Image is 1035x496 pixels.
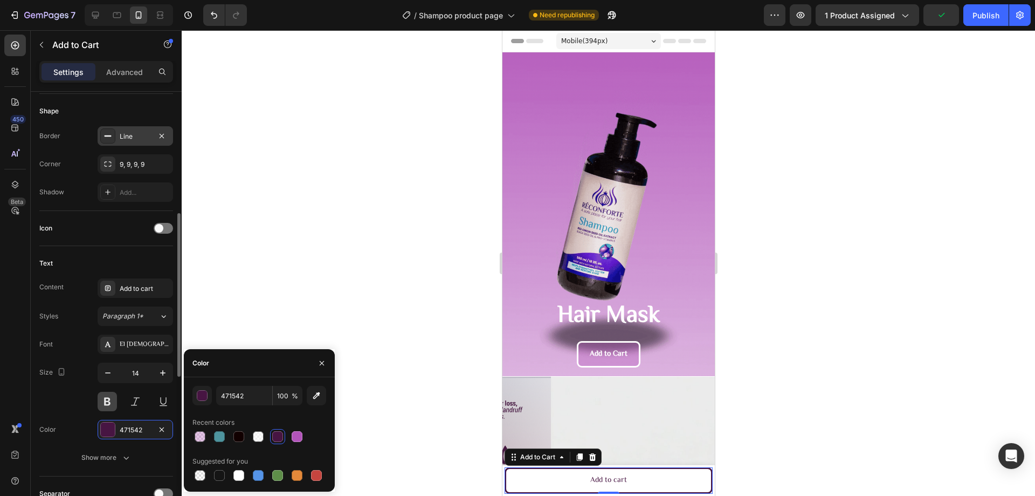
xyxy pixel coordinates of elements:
[120,132,151,141] div: Line
[10,115,26,124] div: 450
[39,131,60,141] div: Border
[292,391,298,401] span: %
[106,66,143,78] p: Advanced
[963,4,1009,26] button: Publish
[39,159,61,169] div: Corner
[216,386,272,405] input: Eg: FFFFFF
[39,365,68,380] div: Size
[120,188,170,198] div: Add...
[39,259,53,268] div: Text
[98,307,173,326] button: Paragraph 1*
[8,198,26,206] div: Beta
[192,418,234,427] div: Recent colors
[53,66,84,78] p: Settings
[39,223,52,233] div: Icon
[540,10,595,20] span: Need republishing
[998,443,1024,469] div: Open Intercom Messenger
[39,339,53,349] div: Font
[192,358,209,368] div: Color
[120,284,170,294] div: Add to cart
[825,10,895,21] span: 1 product assigned
[39,425,56,434] div: Color
[120,160,170,169] div: 9, 9, 9, 9
[972,10,999,21] div: Publish
[39,106,59,116] div: Shape
[120,425,151,435] div: 471542
[502,30,715,496] iframe: Design area
[120,340,170,350] div: El [DEMOGRAPHIC_DATA]
[52,38,144,51] p: Add to Cart
[39,311,58,321] div: Styles
[81,452,132,463] div: Show more
[816,4,919,26] button: 1 product assigned
[39,282,64,292] div: Content
[203,4,247,26] div: Undo/Redo
[39,187,64,197] div: Shadow
[4,4,80,26] button: 7
[39,448,173,467] button: Show more
[192,457,248,466] div: Suggested for you
[102,311,143,321] span: Paragraph 1*
[419,10,503,21] span: Shampoo product page
[414,10,417,21] span: /
[71,9,75,22] p: 7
